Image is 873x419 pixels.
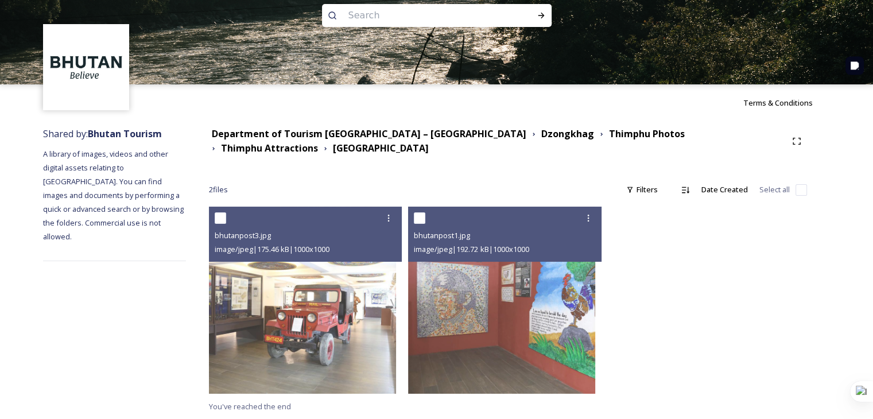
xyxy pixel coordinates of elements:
[212,127,526,140] strong: Department of Tourism [GEOGRAPHIC_DATA] – [GEOGRAPHIC_DATA]
[215,244,329,254] span: image/jpeg | 175.46 kB | 1000 x 1000
[43,127,162,140] span: Shared by:
[408,207,595,394] img: bhutanpost1.jpg
[209,401,291,412] span: You've reached the end
[43,149,185,242] span: A library of images, videos and other digital assets relating to [GEOGRAPHIC_DATA]. You can find ...
[759,184,790,195] span: Select all
[696,179,754,201] div: Date Created
[743,96,830,110] a: Terms & Conditions
[45,26,128,109] img: BT_Logo_BB_Lockup_CMYK_High%2520Res.jpg
[414,244,529,254] span: image/jpeg | 192.72 kB | 1000 x 1000
[333,142,429,154] strong: [GEOGRAPHIC_DATA]
[209,184,228,195] span: 2 file s
[620,179,664,201] div: Filters
[541,127,594,140] strong: Dzongkhag
[221,142,318,154] strong: Thimphu Attractions
[414,230,470,240] span: bhutanpost1.jpg
[209,207,396,394] img: bhutanpost3.jpg
[215,230,271,240] span: bhutanpost3.jpg
[609,127,685,140] strong: Thimphu Photos
[88,127,162,140] strong: Bhutan Tourism
[743,98,813,108] span: Terms & Conditions
[343,3,500,28] input: Search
